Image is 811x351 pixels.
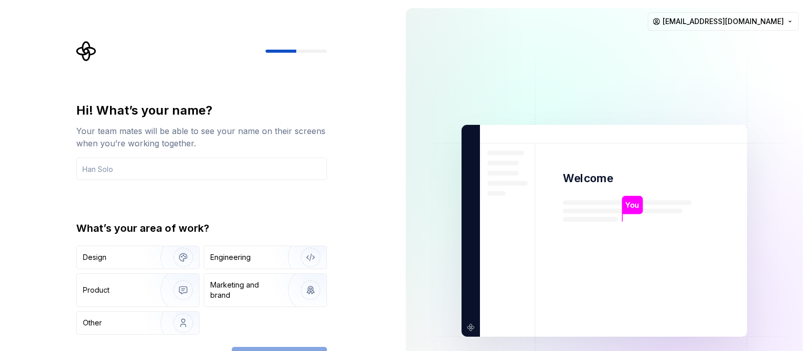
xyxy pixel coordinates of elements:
[76,102,327,119] div: Hi! What’s your name?
[76,221,327,235] div: What’s your area of work?
[663,16,784,27] span: [EMAIL_ADDRESS][DOMAIN_NAME]
[83,318,102,328] div: Other
[83,285,109,295] div: Product
[648,12,799,31] button: [EMAIL_ADDRESS][DOMAIN_NAME]
[76,158,327,180] input: Han Solo
[76,125,327,149] div: Your team mates will be able to see your name on their screens when you’re working together.
[625,200,639,211] p: You
[210,280,279,300] div: Marketing and brand
[563,171,613,186] p: Welcome
[83,252,106,262] div: Design
[76,41,97,61] svg: Supernova Logo
[210,252,251,262] div: Engineering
